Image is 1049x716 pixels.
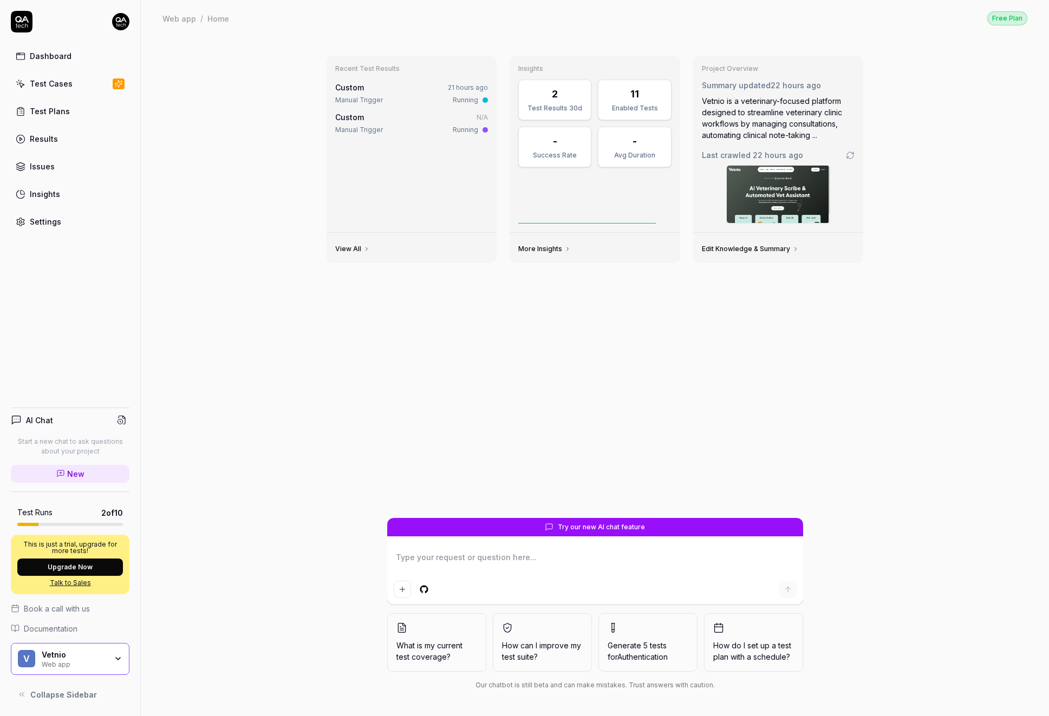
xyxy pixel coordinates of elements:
div: Home [207,13,229,24]
a: Talk to Sales [17,578,123,588]
span: What is my current test coverage? [396,640,477,662]
div: Running [453,95,478,105]
span: Summary updated [702,81,771,90]
span: Documentation [24,623,77,634]
div: Test Cases [30,78,73,89]
p: Start a new chat to ask questions about your project [11,437,129,456]
button: Add attachment [394,581,411,598]
span: Custom [335,83,364,92]
button: Generate 5 tests forAuthentication [598,613,698,672]
h3: Recent Test Results [335,64,488,73]
a: Test Cases [11,73,129,94]
time: 21 hours ago [448,83,488,91]
span: Try our new AI chat feature [558,522,645,532]
div: - [633,134,637,148]
span: Collapse Sidebar [30,689,97,700]
img: 7ccf6c19-61ad-4a6c-8811-018b02a1b829.jpg [112,13,129,30]
div: Web app [42,659,107,668]
a: Insights [11,183,129,205]
div: Running [453,125,478,135]
div: / [200,13,203,24]
span: Last crawled [702,149,803,161]
a: More Insights [518,245,571,253]
div: Dashboard [30,50,71,62]
div: Manual Trigger [335,125,383,135]
a: Documentation [11,623,129,634]
div: Settings [30,216,61,227]
a: Results [11,128,129,149]
h4: AI Chat [26,415,53,426]
a: Book a call with us [11,603,129,614]
div: Vetnio [42,650,107,660]
div: Web app [162,13,196,24]
a: New [11,465,129,483]
span: How can I improve my test suite? [502,640,583,662]
span: Generate 5 tests for Authentication [608,641,668,661]
span: How do I set up a test plan with a schedule? [713,640,794,662]
div: Success Rate [525,150,584,160]
a: Issues [11,156,129,177]
div: Enabled Tests [605,103,664,113]
button: How can I improve my test suite? [493,613,592,672]
time: 22 hours ago [771,81,821,90]
h5: Test Runs [17,508,53,517]
div: Insights [30,188,60,200]
span: Custom [335,113,364,122]
img: Screenshot [727,166,830,223]
div: Issues [30,161,55,172]
h3: Insights [518,64,672,73]
div: Test Plans [30,106,70,117]
a: Dashboard [11,45,129,67]
span: V [18,650,35,667]
a: Go to crawling settings [846,151,855,160]
div: - [553,134,557,148]
button: VVetnioWeb app [11,643,129,675]
span: N/A [477,113,488,121]
span: New [67,468,84,479]
span: Book a call with us [24,603,90,614]
button: What is my current test coverage? [387,613,486,672]
a: Settings [11,211,129,232]
time: 22 hours ago [753,150,803,160]
div: 11 [630,87,639,101]
a: CustomN/AManual TriggerRunning [333,109,491,137]
button: Upgrade Now [17,559,123,576]
div: Test Results 30d [525,103,584,113]
span: 2 of 10 [101,507,123,518]
h3: Project Overview [702,64,855,73]
div: Results [30,133,58,144]
a: Edit Knowledge & Summary [702,245,799,253]
p: This is just a trial, upgrade for more tests! [17,541,123,554]
a: Custom21 hours agoManual TriggerRunning [333,80,491,107]
div: Our chatbot is still beta and can make mistakes. Trust answers with caution. [387,680,803,690]
button: Collapse Sidebar [11,684,129,705]
a: View All [335,245,370,253]
div: Manual Trigger [335,95,383,105]
div: Avg Duration [605,150,664,160]
button: Free Plan [987,11,1027,25]
div: 2 [552,87,558,101]
a: Test Plans [11,101,129,122]
div: Vetnio is a veterinary-focused platform designed to streamline veterinary clinic workflows by man... [702,95,855,141]
button: How do I set up a test plan with a schedule? [704,613,803,672]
